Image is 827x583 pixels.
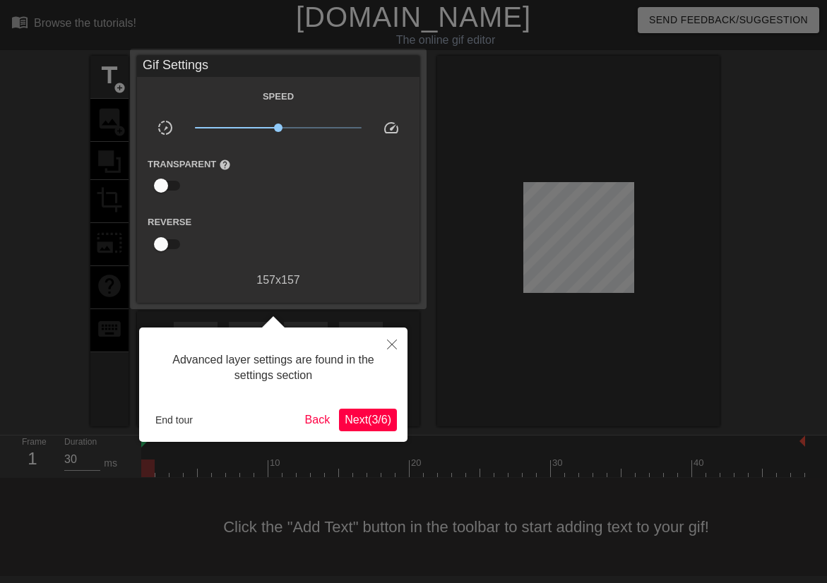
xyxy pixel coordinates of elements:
[339,409,397,431] button: Next
[345,414,391,426] span: Next ( 3 / 6 )
[376,327,407,360] button: Close
[299,409,336,431] button: Back
[150,338,397,398] div: Advanced layer settings are found in the settings section
[150,409,198,431] button: End tour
